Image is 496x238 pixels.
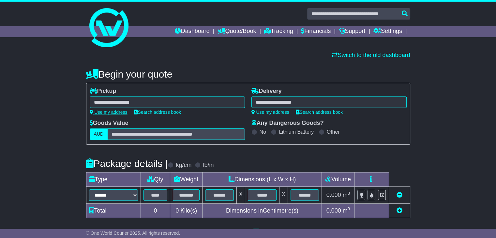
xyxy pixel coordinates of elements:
a: Search address book [134,110,181,115]
span: 0.000 [326,192,341,198]
a: Add new item [397,207,402,214]
label: Other [327,129,340,135]
span: m [343,192,350,198]
td: Kilo(s) [170,204,203,218]
td: x [236,187,245,204]
span: © One World Courier 2025. All rights reserved. [86,231,180,236]
a: Use my address [251,110,289,115]
td: Volume [322,172,354,187]
td: Total [86,204,141,218]
a: Quote/Book [218,26,256,37]
span: m [343,207,350,214]
label: Goods Value [90,120,128,127]
a: Support [339,26,365,37]
td: x [279,187,288,204]
td: Type [86,172,141,187]
label: AUD [90,128,108,140]
a: Tracking [264,26,293,37]
td: Dimensions in Centimetre(s) [203,204,322,218]
a: Use my address [90,110,128,115]
label: lb/in [203,162,214,169]
label: Delivery [251,88,282,95]
h4: Begin your quote [86,69,410,80]
a: Remove this item [397,192,402,198]
a: Settings [373,26,402,37]
a: Dashboard [175,26,210,37]
label: Pickup [90,88,116,95]
td: 0 [141,204,170,218]
sup: 3 [348,191,350,196]
td: Dimensions (L x W x H) [203,172,322,187]
a: Switch to the old dashboard [332,52,410,58]
label: Lithium Battery [279,129,314,135]
span: 0.000 [326,207,341,214]
td: Weight [170,172,203,187]
td: Qty [141,172,170,187]
sup: 3 [348,206,350,211]
span: 0 [175,207,179,214]
h4: Package details | [86,158,168,169]
a: Financials [301,26,331,37]
a: Search address book [296,110,343,115]
label: Any Dangerous Goods? [251,120,324,127]
label: No [260,129,266,135]
label: kg/cm [176,162,191,169]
